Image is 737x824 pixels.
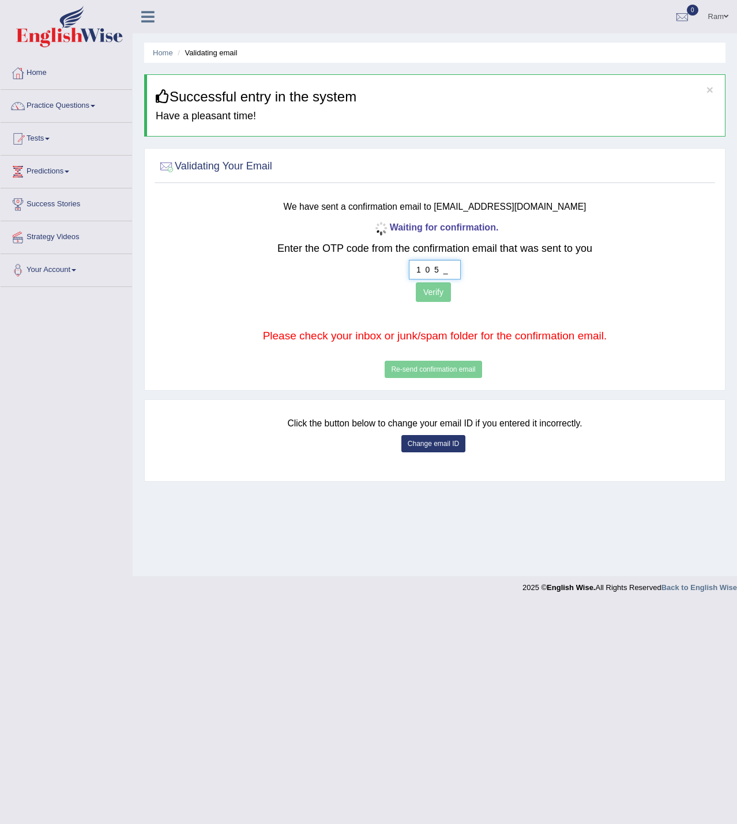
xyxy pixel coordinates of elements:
div: 2025 © All Rights Reserved [522,576,737,593]
a: Strategy Videos [1,221,132,250]
a: Practice Questions [1,90,132,119]
h2: Enter the OTP code from the confirmation email that was sent to you [205,243,665,255]
h4: Have a pleasant time! [156,111,716,122]
small: We have sent a confirmation email to [EMAIL_ADDRESS][DOMAIN_NAME] [284,202,586,211]
a: Back to English Wise [661,583,737,592]
button: × [706,84,713,96]
a: Home [153,48,173,57]
h2: Validating Your Email [157,158,272,175]
strong: English Wise. [547,583,595,592]
button: Change email ID [401,435,465,452]
small: Click the button below to change your email ID if you entered it incorrectly. [287,418,582,428]
a: Home [1,57,132,86]
h3: Successful entry in the system [156,89,716,104]
a: Predictions [1,156,132,184]
li: Validating email [175,47,237,58]
span: 0 [687,5,698,16]
a: Success Stories [1,188,132,217]
p: Please check your inbox or junk/spam folder for the confirmation email. [205,328,665,344]
a: Your Account [1,254,132,283]
a: Tests [1,123,132,152]
img: icon-progress-circle-small.gif [371,219,390,237]
b: Waiting for confirmation. [371,222,499,232]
